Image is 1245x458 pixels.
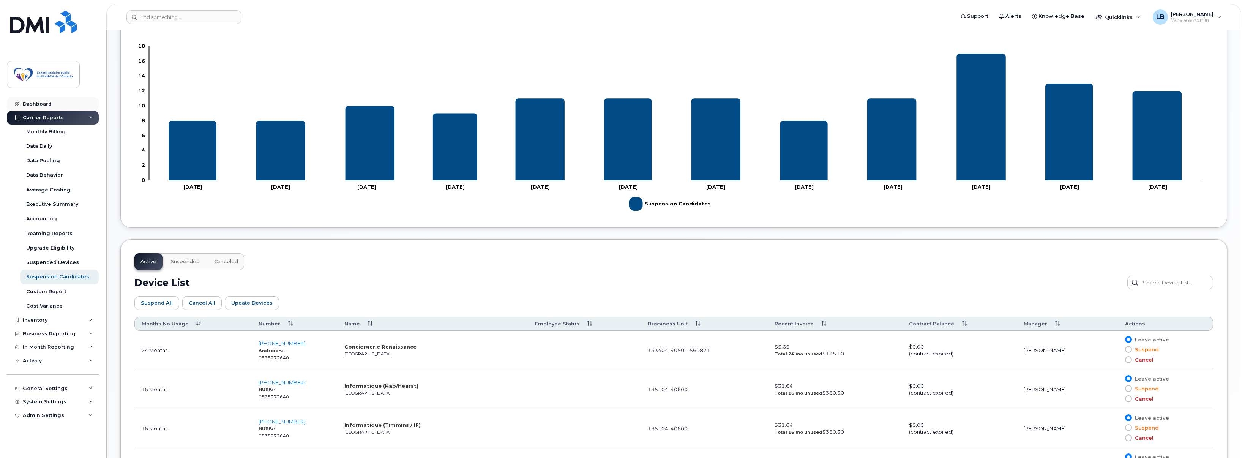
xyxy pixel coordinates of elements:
th: Recent Invoice: activate to sort column ascending [768,317,902,331]
span: Quicklinks [1105,14,1133,20]
g: Chart [138,43,1202,214]
th: Contract Balance: activate to sort column ascending [902,317,1017,331]
span: (contract expired) [909,390,953,396]
span: (contract expired) [909,351,953,357]
span: Leave active [1132,375,1169,382]
span: Leave active [1132,336,1169,343]
tspan: [DATE] [795,184,814,190]
a: Support [955,9,994,24]
th: Bussiness Unit: activate to sort column ascending [641,317,768,331]
td: 16 Months [134,370,252,409]
span: Suspend [1132,346,1159,353]
a: Alerts [994,9,1027,24]
tspan: 16 [138,58,145,64]
strong: Total 24 mo unused [775,351,822,357]
strong: HUB [259,387,269,392]
td: $0.00 [902,370,1017,409]
span: Cancel [1132,356,1153,363]
span: Suspend [1132,424,1159,431]
span: Knowledge Base [1038,13,1084,20]
a: [PHONE_NUMBER] [259,419,305,425]
tspan: [DATE] [972,184,991,190]
g: Suspension Candidates [629,194,711,214]
tspan: 6 [142,132,145,138]
button: Update Devices [225,296,279,310]
span: Alerts [1005,13,1021,20]
small: [GEOGRAPHIC_DATA] [344,430,391,435]
span: Canceled [214,259,238,265]
input: Find something... [126,10,241,24]
td: [PERSON_NAME] [1017,331,1118,370]
small: Bell 0535272640 [259,426,289,439]
td: [PERSON_NAME] [1017,409,1118,448]
span: LB [1156,13,1165,22]
th: Manager: activate to sort column ascending [1017,317,1118,331]
strong: Total 16 mo unused [775,430,822,435]
tspan: [DATE] [1148,184,1167,190]
tspan: 2 [142,162,145,168]
span: (contract expired) [909,429,953,435]
tspan: [DATE] [357,184,376,190]
strong: HUB [259,426,269,431]
td: [PERSON_NAME] [1017,370,1118,409]
tspan: [DATE] [1060,184,1079,190]
a: [PHONE_NUMBER] [259,379,305,385]
td: $0.00 [902,409,1017,448]
g: Legend [629,194,711,214]
strong: Android [259,348,279,353]
strong: Informatique (Kap/Hearst) [344,383,418,389]
small: [GEOGRAPHIC_DATA] [344,351,391,357]
div: Quicklinks [1090,9,1146,25]
span: Wireless Admin [1171,17,1213,23]
span: Cancel All [189,299,215,306]
td: $31.64 $350.30 [768,409,902,448]
tspan: 10 [138,103,145,109]
tspan: [DATE] [619,184,638,190]
small: [GEOGRAPHIC_DATA] [344,390,391,396]
span: Suspended [171,259,200,265]
td: $31.64 $350.30 [768,370,902,409]
th: Months No Usage: activate to sort column ascending [134,317,252,331]
button: Cancel All [182,296,222,310]
tspan: 14 [138,73,145,79]
th: Number: activate to sort column ascending [252,317,338,331]
strong: Informatique (Timmins / IF) [344,422,421,428]
span: Update Devices [231,299,273,306]
a: [PHONE_NUMBER] [259,340,305,346]
th: Actions [1118,317,1213,331]
span: Suspend All [141,299,173,306]
small: Bell 0535272640 [259,348,289,360]
small: Bell 0535272640 [259,387,289,400]
button: Suspend All [134,296,179,310]
tspan: 18 [138,43,145,49]
td: 133404, 40501-560821 [641,331,768,370]
tspan: [DATE] [884,184,903,190]
tspan: [DATE] [531,184,550,190]
tspan: 8 [142,117,145,123]
span: Cancel [1132,434,1153,442]
tspan: [DATE] [446,184,465,190]
a: Knowledge Base [1027,9,1090,24]
input: Search Device List... [1127,276,1213,289]
div: Louis Blais [1147,9,1227,25]
tspan: [DATE] [706,184,725,190]
span: Suspend [1132,385,1159,392]
span: [PERSON_NAME] [1171,11,1213,17]
span: Support [967,13,988,20]
td: $0.00 [902,331,1017,370]
td: $5.65 $135.60 [768,331,902,370]
strong: Conciergerie Renaissance [344,344,417,350]
tspan: 4 [142,147,145,153]
td: 135104, 40600 [641,370,768,409]
td: 135104, 40600 [641,409,768,448]
tspan: [DATE] [183,184,202,190]
h2: Device List [134,277,190,288]
tspan: 12 [138,87,145,93]
g: Suspension Candidates [169,54,1182,180]
th: Name: activate to sort column ascending [338,317,528,331]
span: Leave active [1132,414,1169,422]
strong: Total 16 mo unused [775,390,822,396]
